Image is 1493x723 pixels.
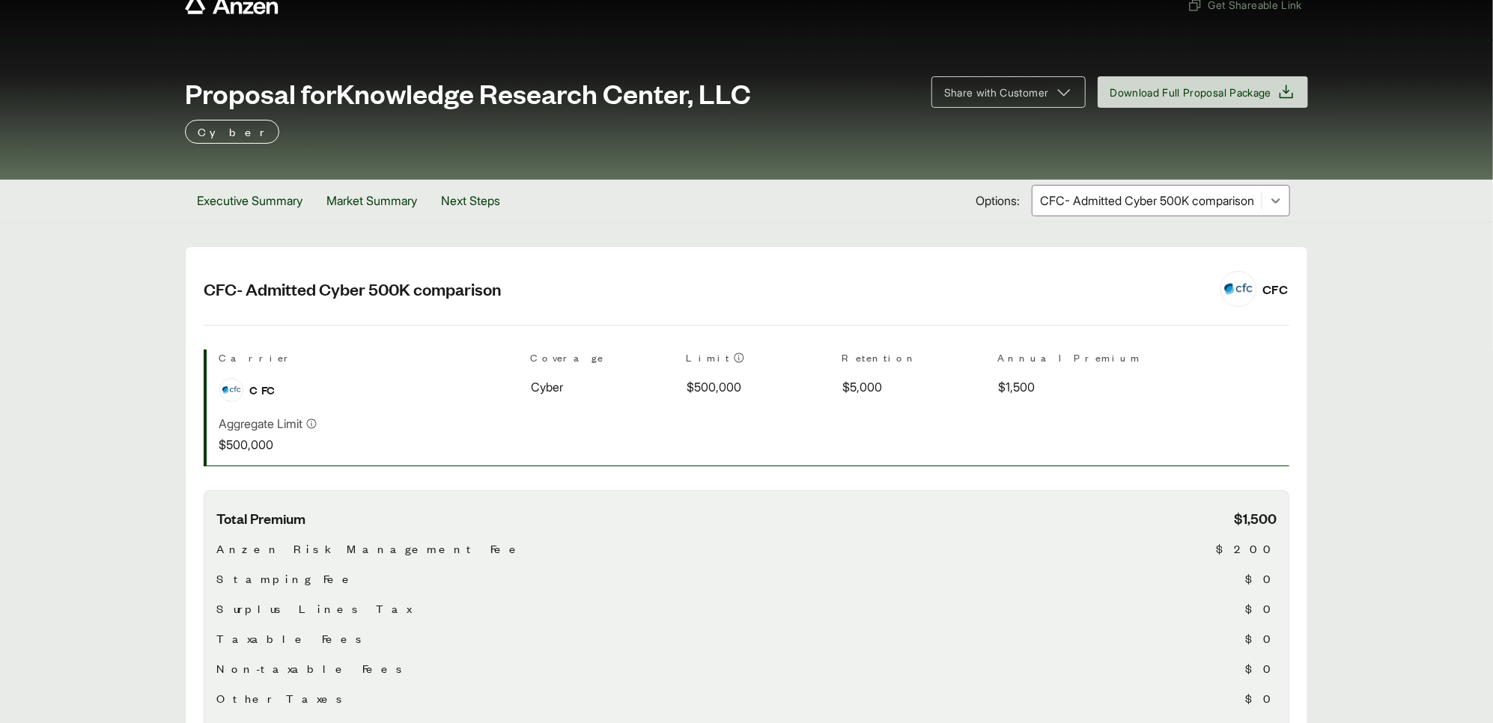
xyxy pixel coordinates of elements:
[216,659,408,677] span: Non-taxable Fees
[198,123,267,141] p: Cyber
[216,509,305,528] span: Total Premium
[997,350,1141,371] th: Annual Premium
[1262,279,1288,299] div: CFC
[686,350,830,371] th: Limit
[220,379,243,401] img: CFC logo
[687,378,741,396] span: $500,000
[1245,570,1277,588] span: $0
[216,689,348,707] span: Other Taxes
[219,436,317,454] p: $500,000
[1234,509,1277,528] span: $1,500
[530,350,674,371] th: Coverage
[216,600,411,617] span: Surplus Lines Tax
[998,378,1035,396] span: $1,500
[216,629,368,647] span: Taxable Fees
[216,540,524,558] span: Anzen Risk Management Fee
[1221,272,1256,306] img: CFC logo
[1245,689,1277,707] span: $0
[185,180,314,222] button: Executive Summary
[1098,76,1309,108] button: Download Full Proposal Package
[429,180,512,222] button: Next Steps
[219,415,302,433] p: Aggregate Limit
[1110,85,1272,100] span: Download Full Proposal Package
[842,378,882,396] span: $5,000
[531,378,563,396] span: Cyber
[216,570,357,588] span: Stamping Fee
[219,350,518,371] th: Carrier
[1216,540,1277,558] span: $200
[204,278,1202,300] h2: CFC- Admitted Cyber 500K comparison
[249,381,279,399] span: CFC
[1245,659,1277,677] span: $0
[1245,629,1277,647] span: $0
[976,192,1020,210] span: Options:
[314,180,429,222] button: Market Summary
[944,85,1049,100] span: Share with Customer
[1245,600,1277,617] span: $0
[185,78,751,108] span: Proposal for Knowledge Research Center, LLC
[931,76,1086,108] button: Share with Customer
[842,350,985,371] th: Retention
